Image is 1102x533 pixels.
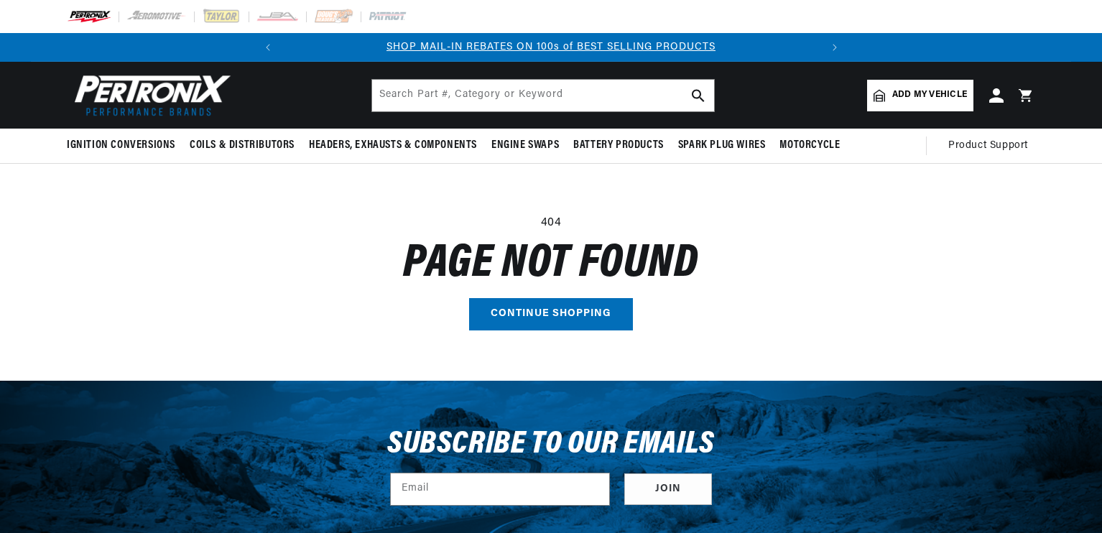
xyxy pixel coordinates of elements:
[391,473,609,505] input: Email
[67,70,232,120] img: Pertronix
[387,431,715,458] h3: Subscribe to our emails
[67,129,182,162] summary: Ignition Conversions
[491,138,559,153] span: Engine Swaps
[302,129,484,162] summary: Headers, Exhausts & Components
[772,129,847,162] summary: Motorcycle
[67,244,1035,284] h1: Page not found
[469,298,633,330] a: Continue shopping
[820,33,849,62] button: Translation missing: en.sections.announcements.next_announcement
[948,129,1035,163] summary: Product Support
[190,138,295,153] span: Coils & Distributors
[309,138,477,153] span: Headers, Exhausts & Components
[892,88,967,102] span: Add my vehicle
[182,129,302,162] summary: Coils & Distributors
[372,80,714,111] input: Search Part #, Category or Keyword
[624,473,712,506] button: Subscribe
[779,138,840,153] span: Motorcycle
[566,129,671,162] summary: Battery Products
[948,138,1028,154] span: Product Support
[678,138,766,153] span: Spark Plug Wires
[867,80,973,111] a: Add my vehicle
[67,214,1035,233] p: 404
[671,129,773,162] summary: Spark Plug Wires
[31,33,1071,62] slideshow-component: Translation missing: en.sections.announcements.announcement_bar
[484,129,566,162] summary: Engine Swaps
[67,138,175,153] span: Ignition Conversions
[254,33,282,62] button: Translation missing: en.sections.announcements.previous_announcement
[386,42,716,52] a: SHOP MAIL-IN REBATES ON 100s of BEST SELLING PRODUCTS
[682,80,714,111] button: search button
[573,138,664,153] span: Battery Products
[282,40,820,55] div: Announcement
[282,40,820,55] div: 1 of 2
